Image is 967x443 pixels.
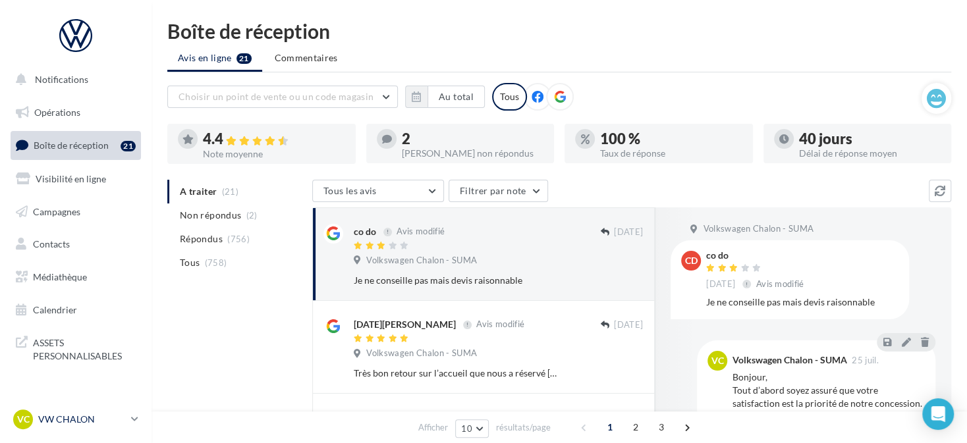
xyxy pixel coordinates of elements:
[354,274,557,287] div: Je ne conseille pas mais devis raisonnable
[402,132,544,146] div: 2
[366,255,477,267] span: Volkswagen Chalon - SUMA
[36,173,106,184] span: Visibilité en ligne
[180,209,241,222] span: Non répondus
[706,278,735,290] span: [DATE]
[227,234,250,244] span: (756)
[461,423,472,434] span: 10
[8,230,144,258] a: Contacts
[397,226,445,237] span: Avis modifié
[38,413,126,426] p: VW CHALON
[600,149,742,158] div: Taux de réponse
[34,107,80,118] span: Opérations
[33,238,70,249] span: Contacts
[8,263,144,291] a: Médiathèque
[179,91,373,102] span: Choisir un point de vente ou un code magasin
[33,271,87,282] span: Médiathèque
[33,334,136,362] span: ASSETS PERSONNALISABLES
[8,131,144,159] a: Boîte de réception21
[402,149,544,158] div: [PERSON_NAME] non répondus
[17,413,30,426] span: VC
[405,86,485,108] button: Au total
[167,86,398,108] button: Choisir un point de vente ou un code magasin
[205,257,227,268] span: (758)
[711,354,724,367] span: VC
[180,232,223,246] span: Répondus
[203,149,345,159] div: Note moyenne
[35,74,88,85] span: Notifications
[703,223,814,235] span: Volkswagen Chalon - SUMA
[203,132,345,147] div: 4.4
[275,51,338,65] span: Commentaires
[756,278,804,289] span: Avis modifié
[492,83,527,111] div: Tous
[8,296,144,324] a: Calendrier
[11,407,141,432] a: VC VW CHALON
[354,411,428,424] div: [PERSON_NAME]
[614,226,643,238] span: [DATE]
[167,21,951,41] div: Boîte de réception
[922,398,954,430] div: Open Intercom Messenger
[706,296,898,309] div: Je ne conseille pas mais devis raisonnable
[706,251,807,260] div: co do
[428,86,485,108] button: Au total
[8,66,138,93] button: Notifications
[354,225,376,238] div: co do
[8,328,144,367] a: ASSETS PERSONNALISABLES
[121,141,136,151] div: 21
[354,318,456,331] div: [DATE][PERSON_NAME]
[600,132,742,146] div: 100 %
[732,355,847,365] div: Volkswagen Chalon - SUMA
[246,210,258,221] span: (2)
[799,149,941,158] div: Délai de réponse moyen
[366,348,477,359] span: Volkswagen Chalon - SUMA
[312,180,444,202] button: Tous les avis
[8,198,144,226] a: Campagnes
[354,367,557,380] div: Très bon retour sur l’accueil que nous a réservé [PERSON_NAME] et prestation rapide et de qualité...
[33,304,77,315] span: Calendrier
[455,419,489,438] button: 10
[323,185,377,196] span: Tous les avis
[34,140,109,151] span: Boîte de réception
[852,356,879,365] span: 25 juil.
[625,417,646,438] span: 2
[685,254,698,267] span: cd
[651,417,672,438] span: 3
[8,165,144,193] a: Visibilité en ligne
[599,417,621,438] span: 1
[496,421,551,434] span: résultats/page
[449,180,548,202] button: Filtrer par note
[8,99,144,126] a: Opérations
[799,132,941,146] div: 40 jours
[180,256,200,269] span: Tous
[33,205,80,217] span: Campagnes
[476,319,524,330] span: Avis modifié
[614,319,643,331] span: [DATE]
[418,421,448,434] span: Afficher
